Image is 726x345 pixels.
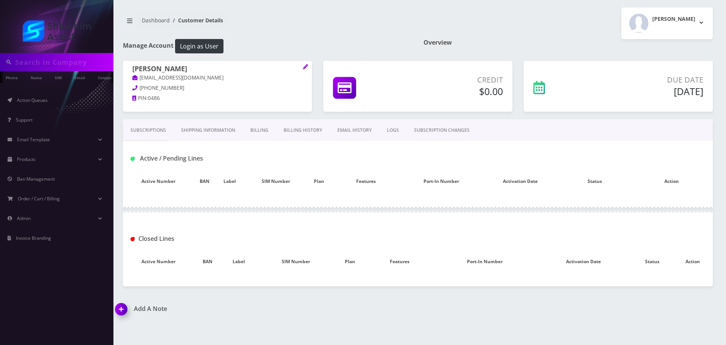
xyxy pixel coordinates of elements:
[672,251,713,273] th: Action
[594,74,703,86] p: Due Date
[423,39,713,46] h1: Overview
[435,251,535,273] th: Port-In Number
[243,119,276,141] a: Billing
[130,157,135,161] img: Active / Pending Lines
[594,86,703,97] h5: [DATE]
[142,17,170,24] a: Dashboard
[559,170,630,192] th: Status
[94,71,119,83] a: Company
[132,95,148,102] a: PIN:
[15,55,112,69] input: Search in Company
[408,86,503,97] h5: $0.00
[194,251,221,273] th: BAN
[123,39,412,53] h1: Manage Account
[17,156,36,162] span: Products
[652,16,695,22] h2: [PERSON_NAME]
[130,235,315,242] h1: Closed Lines
[23,20,91,42] img: Shluchim Assist
[123,170,194,192] th: Active Number
[216,170,244,192] th: Label
[535,251,632,273] th: Activation Date
[194,170,216,192] th: BAN
[132,65,302,74] h1: [PERSON_NAME]
[175,39,223,53] button: Login as User
[256,251,336,273] th: SIM Number
[330,170,401,192] th: Features
[123,251,194,273] th: Active Number
[406,119,477,141] a: SUBSCRIPTION CHANGES
[148,95,160,101] span: 0486
[401,170,481,192] th: Port-In Number
[18,195,60,202] span: Order / Cart / Billing
[27,71,46,83] a: Name
[17,215,31,222] span: Admin
[132,74,223,82] a: [EMAIL_ADDRESS][DOMAIN_NAME]
[123,119,174,141] a: Subscriptions
[17,136,50,143] span: Email Template
[174,119,243,141] a: Shipping Information
[16,117,33,123] span: Support
[130,237,135,241] img: Closed Lines
[632,251,673,273] th: Status
[17,97,48,103] span: Action Queues
[71,71,89,83] a: Email
[2,71,22,83] a: Phone
[170,16,223,24] li: Customer Details
[115,305,412,312] a: Add A Note
[130,155,315,162] h1: Active / Pending Lines
[221,251,256,273] th: Label
[51,71,65,83] a: SIM
[17,176,55,182] span: Ban Management
[123,12,412,34] nav: breadcrumb
[307,170,330,192] th: Plan
[174,41,223,50] a: Login as User
[379,119,406,141] a: LOGS
[330,119,379,141] a: EMAIL HISTORY
[244,170,308,192] th: SIM Number
[621,8,713,39] button: [PERSON_NAME]
[336,251,365,273] th: Plan
[481,170,560,192] th: Activation Date
[16,235,51,241] span: Invoice Branding
[408,74,503,86] p: Credit
[630,170,713,192] th: Action
[276,119,330,141] a: Billing History
[364,251,435,273] th: Features
[140,84,184,91] span: [PHONE_NUMBER]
